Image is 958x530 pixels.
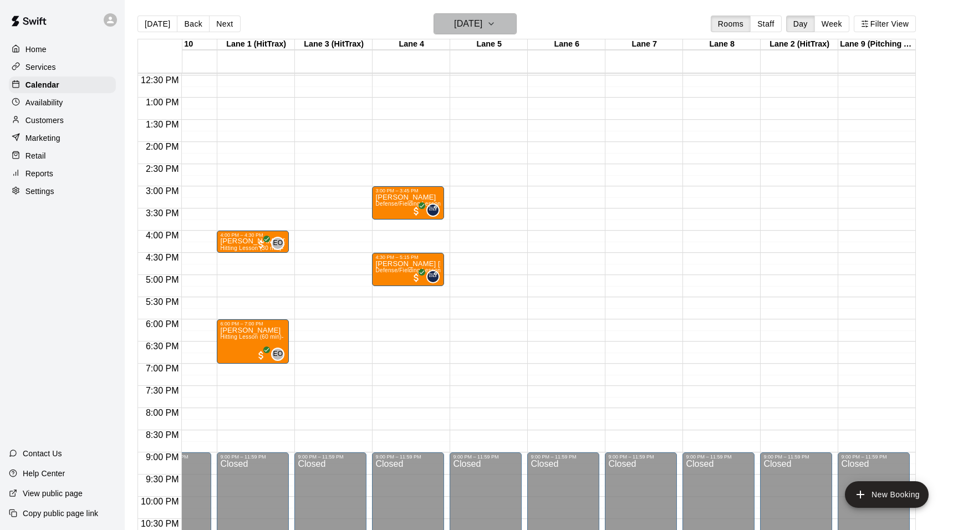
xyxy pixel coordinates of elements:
div: Lane 4 [373,39,450,50]
span: 4:00 PM [143,231,182,240]
span: Hitting Lesson (30 min)- [PERSON_NAME] [220,245,333,251]
span: Eric Opelski [276,237,284,250]
div: Lane 3 (HitTrax) [295,39,373,50]
span: Eric Opelski [276,348,284,361]
div: 9:00 PM – 11:59 PM [841,454,906,460]
div: 6:00 PM – 7:00 PM [220,321,286,327]
span: 2:30 PM [143,164,182,174]
button: Week [814,16,849,32]
span: Defense/Fielding Lesson (45 min)- [PERSON_NAME] [375,201,516,207]
span: 6:30 PM [143,342,182,351]
p: Settings [26,186,54,197]
div: Lane 6 [528,39,605,50]
div: 9:00 PM – 11:59 PM [298,454,363,460]
div: Lane 5 [450,39,528,50]
div: Lane 9 (Pitching Area) [838,39,916,50]
span: 1:00 PM [143,98,182,107]
span: 4:30 PM [143,253,182,262]
a: Availability [9,94,116,111]
div: 9:00 PM – 11:59 PM [686,454,751,460]
div: 9:00 PM – 11:59 PM [375,454,441,460]
div: Lane 8 [683,39,761,50]
a: Retail [9,147,116,164]
div: 4:30 PM – 5:15 PM [375,254,441,260]
p: Calendar [26,79,59,90]
button: Back [177,16,210,32]
span: All customers have paid [256,350,267,361]
div: 4:30 PM – 5:15 PM: Wells Payne [372,253,444,286]
p: Availability [26,97,63,108]
span: 10:30 PM [138,519,181,528]
div: Calendar [9,77,116,93]
a: Services [9,59,116,75]
a: Customers [9,112,116,129]
button: Staff [750,16,782,32]
span: 2:00 PM [143,142,182,151]
p: View public page [23,488,83,499]
div: Lane 1 (HitTrax) [217,39,295,50]
span: 10:00 PM [138,497,181,506]
span: 8:00 PM [143,408,182,417]
span: All customers have paid [256,239,267,250]
span: Jose Polanco [431,270,440,283]
a: Home [9,41,116,58]
div: Jose Polanco [426,270,440,283]
span: All customers have paid [411,206,422,217]
span: EO [273,349,283,360]
span: 3:00 PM [143,186,182,196]
span: 8:30 PM [143,430,182,440]
span: Defense/Fielding Lesson (45 min)- [PERSON_NAME] [375,267,516,273]
span: 5:00 PM [143,275,182,284]
p: Reports [26,168,53,179]
div: Marketing [9,130,116,146]
div: 3:00 PM – 3:45 PM: Talan Webster [372,186,444,220]
span: 7:00 PM [143,364,182,373]
div: Lane 7 [605,39,683,50]
p: Contact Us [23,448,62,459]
div: Eric Opelski [271,237,284,250]
p: Help Center [23,468,65,479]
div: 9:00 PM – 11:59 PM [531,454,596,460]
div: 9:00 PM – 11:59 PM [608,454,674,460]
a: Reports [9,165,116,182]
span: 9:30 PM [143,475,182,484]
a: Settings [9,183,116,200]
span: 6:00 PM [143,319,182,329]
div: 3:00 PM – 3:45 PM [375,188,441,193]
span: All customers have paid [411,272,422,283]
p: Home [26,44,47,55]
div: 4:00 PM – 4:30 PM: Wells Payne [217,231,289,253]
span: 3:30 PM [143,208,182,218]
button: [DATE] [137,16,177,32]
button: [DATE] [434,13,517,34]
div: Lane 2 (HitTrax) [761,39,838,50]
span: EO [273,238,283,249]
button: add [845,481,929,508]
span: 12:30 PM [138,75,181,85]
div: Eric Opelski [271,348,284,361]
div: 9:00 PM – 11:59 PM [220,454,286,460]
div: 9:00 PM – 11:59 PM [453,454,518,460]
button: Rooms [711,16,751,32]
div: 6:00 PM – 7:00 PM: Violet Vega [217,319,289,364]
p: Retail [26,150,46,161]
div: 9:00 PM – 11:59 PM [763,454,829,460]
span: 9:00 PM [143,452,182,462]
p: Services [26,62,56,73]
button: Day [786,16,815,32]
span: 7:30 PM [143,386,182,395]
p: Marketing [26,132,60,144]
img: Jose Polanco [427,205,439,216]
button: Next [209,16,240,32]
span: 5:30 PM [143,297,182,307]
span: 1:30 PM [143,120,182,129]
span: Hitting Lesson (60 min)- [PERSON_NAME] [220,334,333,340]
span: Jose Polanco [431,203,440,217]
